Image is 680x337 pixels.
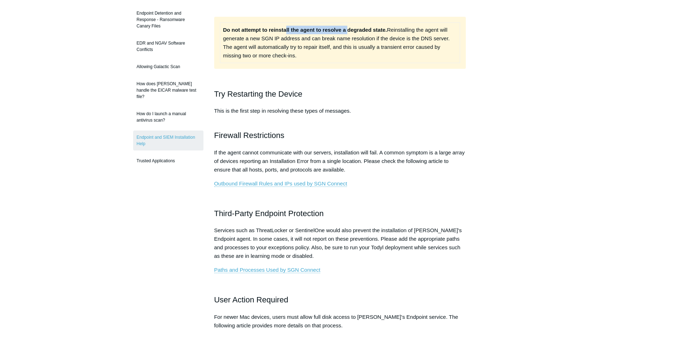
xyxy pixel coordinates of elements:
[214,313,466,330] p: For newer Mac devices, users must allow full disk access to [PERSON_NAME]'s Endpoint service. The...
[214,207,466,220] h2: Third-Party Endpoint Protection
[214,107,466,124] p: This is the first step in resolving these types of messages.
[133,154,203,168] a: Trusted Applications
[214,180,347,187] a: Outbound Firewall Rules and IPs used by SGN Connect
[133,60,203,73] a: Allowing Galactic Scan
[223,27,387,33] strong: Do not attempt to reinstall the agent to resolve a degraded state.
[214,293,466,306] h2: User Action Required
[220,22,460,63] td: Reinstalling the agent will generate a new SGN IP address and can break name resolution if the de...
[133,36,203,56] a: EDR and NGAV Software Conflicts
[133,77,203,103] a: How does [PERSON_NAME] handle the EICAR malware test file?
[214,148,466,174] p: If the agent cannot communicate with our servers, installation will fail. A common symptom is a l...
[214,129,466,142] h2: Firewall Restrictions
[214,267,321,273] a: Paths and Processes Used by SGN Connect
[133,6,203,33] a: Endpoint Detention and Response - Ransomware Canary Files
[214,88,466,100] h2: Try Restarting the Device
[133,107,203,127] a: How do I launch a manual antivirus scan?
[214,226,466,260] p: Services such as ThreatLocker or SentinelOne would also prevent the installation of [PERSON_NAME]...
[133,131,203,150] a: Endpoint and SIEM Installation Help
